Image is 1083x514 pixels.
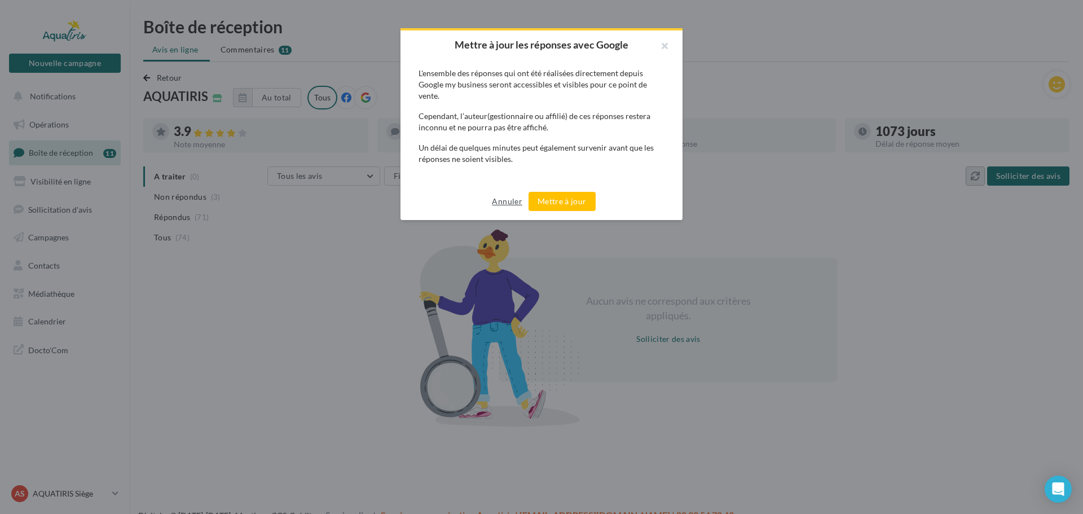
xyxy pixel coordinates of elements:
[419,142,664,165] div: Un délai de quelques minutes peut également survenir avant que les réponses ne soient visibles.
[529,192,596,211] button: Mettre à jour
[419,39,664,50] h2: Mettre à jour les réponses avec Google
[419,111,664,133] div: Cependant, l’auteur(gestionnaire ou affilié) de ces réponses restera inconnu et ne pourra pas êtr...
[419,68,647,100] span: L'ensemble des réponses qui ont été réalisées directement depuis Google my business seront access...
[487,195,526,208] button: Annuler
[1045,476,1072,503] div: Open Intercom Messenger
